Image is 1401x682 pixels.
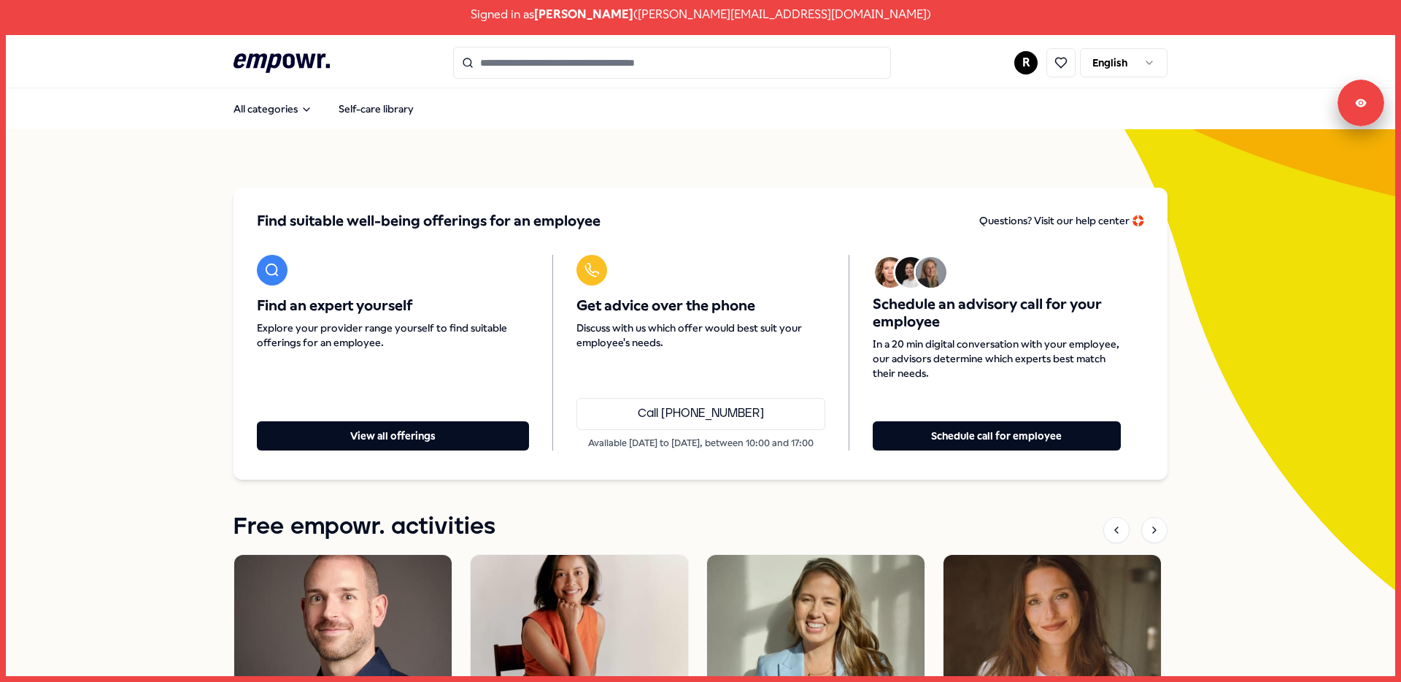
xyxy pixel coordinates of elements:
[916,257,946,288] img: Avatar
[1014,51,1038,74] button: R
[576,321,825,350] span: Discuss with us which offer would best suit your employee's needs.
[576,398,825,430] a: Call [PHONE_NUMBER]
[895,257,926,288] img: Avatar
[873,296,1121,331] span: Schedule an advisory call for your employee
[873,421,1121,451] button: Schedule call for employee
[453,47,891,79] input: Search for products, categories or subcategories
[222,94,425,123] nav: Main
[979,215,1144,226] span: Questions? Visit our help center 🛟
[257,321,529,350] span: Explore your provider range yourself to find suitable offerings for an employee.
[576,436,825,451] p: Available [DATE] to [DATE], between 10:00 and 17:00
[576,297,825,315] span: Get advice over the phone
[534,5,633,24] span: [PERSON_NAME]
[873,337,1121,380] span: In a 20 min digital conversation with your employee, our advisors determine which experts best ma...
[257,421,529,451] button: View all offerings
[222,94,324,123] button: All categories
[979,211,1144,231] a: Questions? Visit our help center 🛟
[257,211,601,231] span: Find suitable well-being offerings for an employee
[257,297,529,315] span: Find an expert yourself
[233,509,495,545] h1: Free empowr. activities
[875,257,906,288] img: Avatar
[327,94,425,123] a: Self-care library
